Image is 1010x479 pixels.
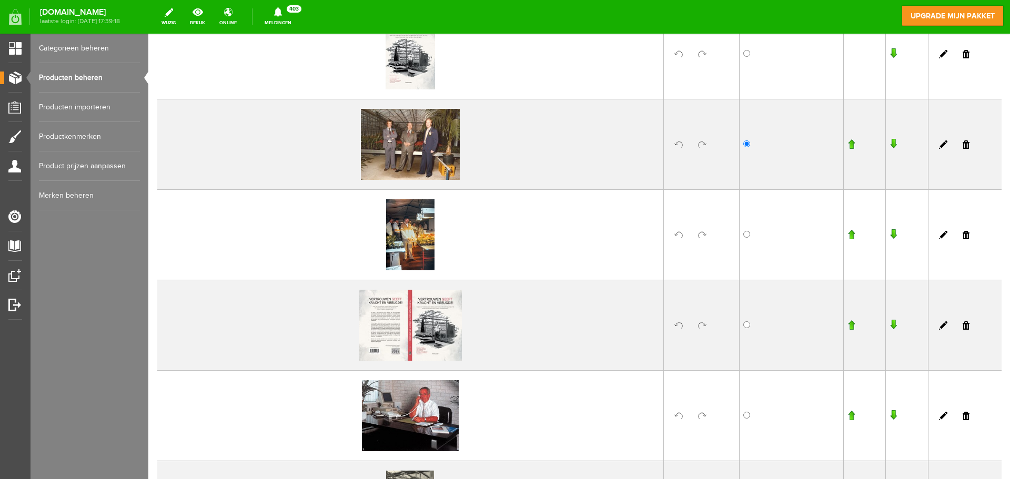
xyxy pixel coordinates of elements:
[184,5,211,28] a: bekijk
[814,288,821,296] a: Verwijderen
[814,197,821,206] a: Verwijderen
[258,5,298,28] a: Meldingen403
[791,378,799,386] a: Bewerken
[213,5,243,28] a: online
[39,181,140,210] a: Merken beheren
[39,122,140,151] a: Productkenmerken
[814,107,821,115] a: Verwijderen
[40,18,120,24] span: laatste login: [DATE] 17:39:18
[39,151,140,181] a: Product prijzen aanpassen
[155,5,182,28] a: wijzig
[238,166,286,237] img: 39.jpg
[902,5,1004,26] a: upgrade mijn pakket
[287,5,301,13] span: 403
[814,16,821,25] a: Verwijderen
[214,346,310,417] img: 5.jpg
[210,256,314,327] img: cover-def-240x170-incl.-afloop-page-001.jpg
[39,93,140,122] a: Producten importeren
[791,16,799,25] a: Bewerken
[791,197,799,206] a: Bewerken
[40,9,120,15] strong: [DOMAIN_NAME]
[791,288,799,296] a: Bewerken
[814,378,821,386] a: Verwijderen
[39,34,140,63] a: Categorieën beheren
[39,63,140,93] a: Producten beheren
[213,75,311,146] img: 36.jpg
[791,107,799,115] a: Bewerken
